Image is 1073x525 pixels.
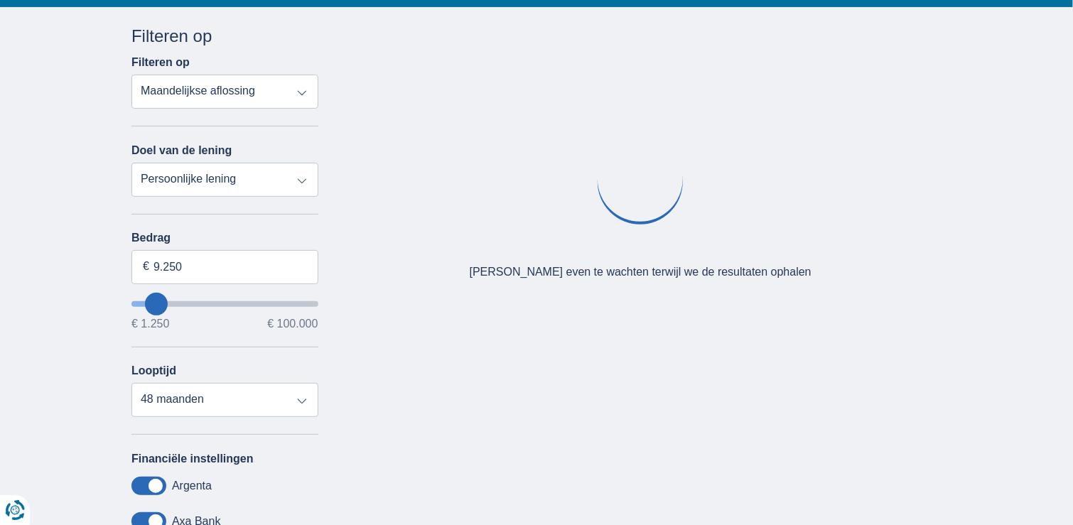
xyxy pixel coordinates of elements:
label: Argenta [172,480,212,492]
span: € 100.000 [267,318,318,330]
label: Bedrag [131,232,318,244]
label: Filteren op [131,56,190,69]
span: € 1.250 [131,318,169,330]
div: [PERSON_NAME] even te wachten terwijl we de resultaten ophalen [470,264,812,281]
label: Financiële instellingen [131,453,254,465]
input: wantToBorrow [131,301,318,307]
label: Doel van de lening [131,144,232,157]
div: Filteren op [131,24,318,48]
span: € [143,259,149,275]
label: Looptijd [131,364,176,377]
